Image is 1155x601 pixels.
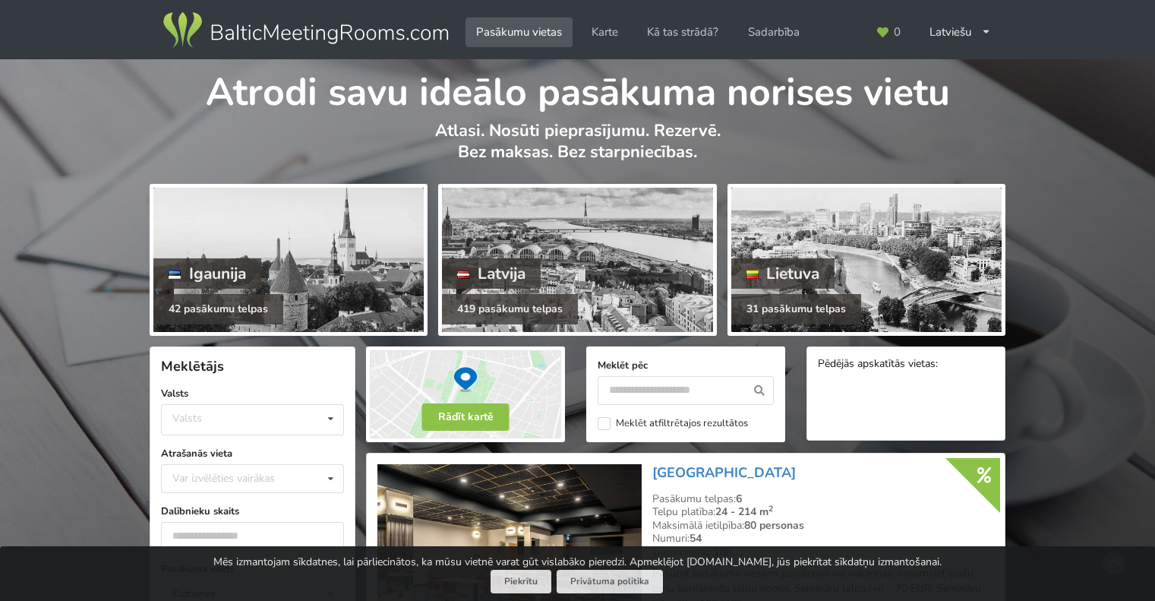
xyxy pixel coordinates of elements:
[731,294,861,324] div: 31 pasākumu telpas
[161,357,224,375] span: Meklētājs
[598,358,774,373] label: Meklēt pēc
[818,358,994,372] div: Pēdējās apskatītās vietas:
[150,184,428,336] a: Igaunija 42 pasākumu telpas
[652,546,994,559] div: Gultasvietas:
[491,570,551,593] button: Piekrītu
[153,258,261,289] div: Igaunija
[768,503,773,514] sup: 2
[715,505,773,519] strong: 24 - 214 m
[636,17,729,47] a: Kā tas strādā?
[652,492,994,506] div: Pasākumu telpas:
[744,518,804,533] strong: 80 personas
[438,184,716,336] a: Latvija 419 pasākumu telpas
[652,532,994,546] div: Numuri:
[736,492,742,506] strong: 6
[557,570,663,593] a: Privātuma politika
[161,386,344,401] label: Valsts
[366,346,565,442] img: Rādīt kartē
[894,27,901,38] span: 0
[161,446,344,461] label: Atrašanās vieta
[737,17,810,47] a: Sadarbība
[442,258,541,289] div: Latvija
[727,184,1005,336] a: Lietuva 31 pasākumu telpas
[150,59,1005,117] h1: Atrodi savu ideālo pasākuma norises vietu
[150,120,1005,179] p: Atlasi. Nosūti pieprasījumu. Rezervē. Bez maksas. Bez starpniecības.
[153,294,283,324] div: 42 pasākumu telpas
[160,9,451,52] img: Baltic Meeting Rooms
[422,403,510,431] button: Rādīt kartē
[581,17,629,47] a: Karte
[172,412,202,425] div: Valsts
[731,258,835,289] div: Lietuva
[652,505,994,519] div: Telpu platība:
[161,504,344,519] label: Dalībnieku skaits
[598,417,748,430] label: Meklēt atfiltrētajos rezultātos
[652,463,796,482] a: [GEOGRAPHIC_DATA]
[465,17,573,47] a: Pasākumu vietas
[690,531,702,546] strong: 54
[169,470,309,487] div: Var izvēlēties vairākas
[442,294,578,324] div: 419 pasākumu telpas
[652,519,994,533] div: Maksimālā ietilpība:
[713,545,731,559] strong: 108
[919,17,1002,47] div: Latviešu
